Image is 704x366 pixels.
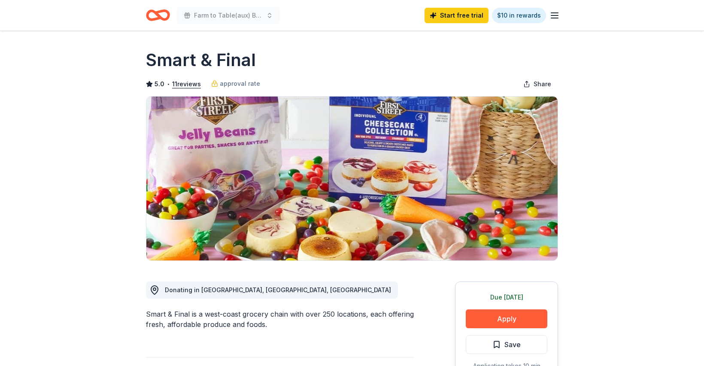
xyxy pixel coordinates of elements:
button: Farm to Table(aux) Benefiting The BRAIN Foundation: A Science Spectacular [177,7,280,24]
button: Apply [466,309,547,328]
span: Farm to Table(aux) Benefiting The BRAIN Foundation: A Science Spectacular [194,10,263,21]
span: Donating in [GEOGRAPHIC_DATA], [GEOGRAPHIC_DATA], [GEOGRAPHIC_DATA] [165,286,391,293]
div: Due [DATE] [466,292,547,302]
span: Save [504,339,521,350]
div: Smart & Final is a west-coast grocery chain with over 250 locations, each offering fresh, afforda... [146,309,414,330]
span: approval rate [220,79,260,89]
h1: Smart & Final [146,48,256,72]
a: approval rate [211,79,260,89]
button: Share [516,76,558,93]
a: Home [146,5,170,25]
button: 11reviews [172,79,201,89]
span: • [167,81,170,88]
a: Start free trial [425,8,489,23]
span: Share [534,79,551,89]
button: Save [466,335,547,354]
img: Image for Smart & Final [146,97,558,260]
a: $10 in rewards [492,8,546,23]
span: 5.0 [155,79,164,89]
